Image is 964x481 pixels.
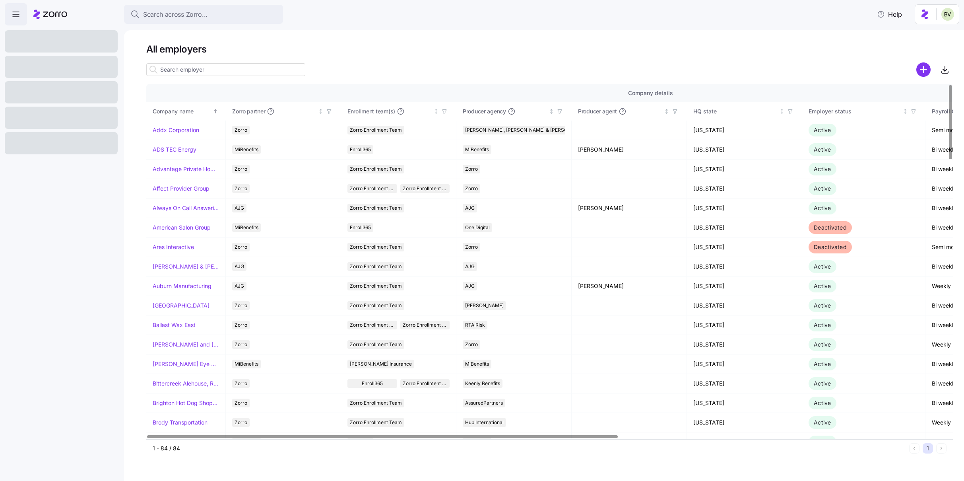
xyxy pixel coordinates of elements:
[687,432,802,452] td: [US_STATE]
[350,399,402,407] span: Zorro Enrollment Team
[687,199,802,218] td: [US_STATE]
[687,218,802,238] td: [US_STATE]
[433,109,439,114] div: Not sorted
[350,262,402,271] span: Zorro Enrollment Team
[153,126,199,134] a: Addx Corporation
[226,102,341,121] th: Zorro partnerNot sorted
[235,282,244,290] span: AJG
[465,223,490,232] span: One Digital
[153,380,219,388] a: Bittercreek Alehouse, Red Feather Lounge, Diablo & Sons Saloon
[235,399,247,407] span: Zorro
[153,146,196,154] a: ADS TEC Energy
[687,354,802,374] td: [US_STATE]
[465,418,504,427] span: Hub International
[814,399,831,406] span: Active
[146,43,953,55] h1: All employers
[153,302,209,310] a: [GEOGRAPHIC_DATA]
[916,62,931,77] svg: add icon
[146,63,305,76] input: Search employer
[687,121,802,140] td: [US_STATE]
[814,204,831,211] span: Active
[572,432,687,452] td: [PERSON_NAME]
[465,321,485,329] span: RTA Risk
[465,126,589,134] span: [PERSON_NAME], [PERSON_NAME] & [PERSON_NAME]
[362,379,383,388] span: Enroll365
[143,10,208,19] span: Search across Zorro...
[235,262,244,271] span: AJG
[403,321,448,329] span: Zorro Enrollment Experts
[936,443,947,454] button: Next page
[814,243,847,250] span: Deactivated
[814,263,831,270] span: Active
[350,282,402,290] span: Zorro Enrollment Team
[465,399,503,407] span: AssuredPartners
[456,102,572,121] th: Producer agencyNot sorted
[814,321,831,328] span: Active
[814,224,847,231] span: Deactivated
[350,321,395,329] span: Zorro Enrollment Team
[235,243,247,251] span: Zorro
[465,204,475,212] span: AJG
[235,165,247,173] span: Zorro
[341,102,456,121] th: Enrollment team(s)Not sorted
[235,126,247,134] span: Zorro
[465,301,504,310] span: [PERSON_NAME]
[318,109,324,114] div: Not sorted
[146,102,226,121] th: Company nameSorted ascending
[153,243,194,251] a: Ares Interactive
[549,109,554,114] div: Not sorted
[350,301,402,310] span: Zorro Enrollment Team
[687,140,802,160] td: [US_STATE]
[814,341,831,348] span: Active
[350,184,395,193] span: Zorro Enrollment Team
[814,127,831,133] span: Active
[814,419,831,426] span: Active
[235,340,247,349] span: Zorro
[687,238,802,257] td: [US_STATE]
[235,204,244,212] span: AJG
[664,109,669,114] div: Not sorted
[814,166,831,172] span: Active
[153,263,219,271] a: [PERSON_NAME] & [PERSON_NAME]'s
[153,444,906,452] div: 1 - 84 / 84
[465,145,489,154] span: MiBenefits
[902,109,908,114] div: Not sorted
[350,418,402,427] span: Zorro Enrollment Team
[871,6,908,22] button: Help
[235,184,247,193] span: Zorro
[687,160,802,179] td: [US_STATE]
[153,185,209,193] a: Affect Provider Group
[687,315,802,335] td: [US_STATE]
[465,282,475,290] span: AJG
[465,243,478,251] span: Zorro
[814,146,831,153] span: Active
[235,379,247,388] span: Zorro
[814,302,831,309] span: Active
[814,360,831,367] span: Active
[465,379,500,388] span: Keenly Benefits
[232,107,265,115] span: Zorro partner
[687,335,802,354] td: [US_STATE]
[235,418,247,427] span: Zorro
[877,10,902,19] span: Help
[814,185,831,192] span: Active
[465,262,475,271] span: AJG
[572,199,687,218] td: [PERSON_NAME]
[687,257,802,277] td: [US_STATE]
[124,5,283,24] button: Search across Zorro...
[350,165,402,173] span: Zorro Enrollment Team
[465,360,489,368] span: MiBenefits
[153,360,219,368] a: [PERSON_NAME] Eye Associates
[235,145,258,154] span: MiBenefits
[465,340,478,349] span: Zorro
[153,107,211,116] div: Company name
[941,8,954,21] img: 676487ef2089eb4995defdc85707b4f5
[809,107,901,116] div: Employer status
[687,179,802,199] td: [US_STATE]
[465,184,478,193] span: Zorro
[350,340,402,349] span: Zorro Enrollment Team
[213,109,218,114] div: Sorted ascending
[463,107,506,115] span: Producer agency
[235,360,258,368] span: MiBenefits
[403,379,448,388] span: Zorro Enrollment Team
